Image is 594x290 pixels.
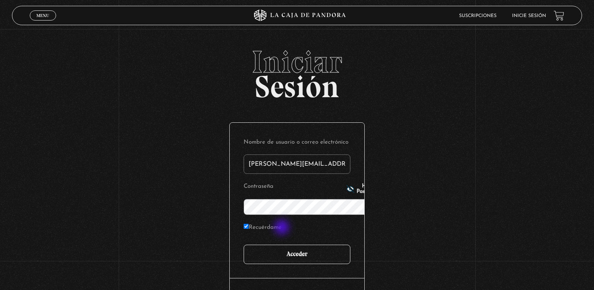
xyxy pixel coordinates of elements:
[357,184,379,194] span: Hide Password
[36,13,49,18] span: Menu
[244,224,249,229] input: Recuérdame
[12,46,582,77] span: Iniciar
[346,184,379,194] button: Hide Password
[244,222,282,234] label: Recuérdame
[34,20,52,25] span: Cerrar
[12,46,582,96] h2: Sesión
[512,14,546,18] a: Inicie sesión
[459,14,497,18] a: Suscripciones
[244,245,350,264] input: Acceder
[244,137,350,149] label: Nombre de usuario o correo electrónico
[244,181,344,193] label: Contraseña
[554,10,564,21] a: View your shopping cart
